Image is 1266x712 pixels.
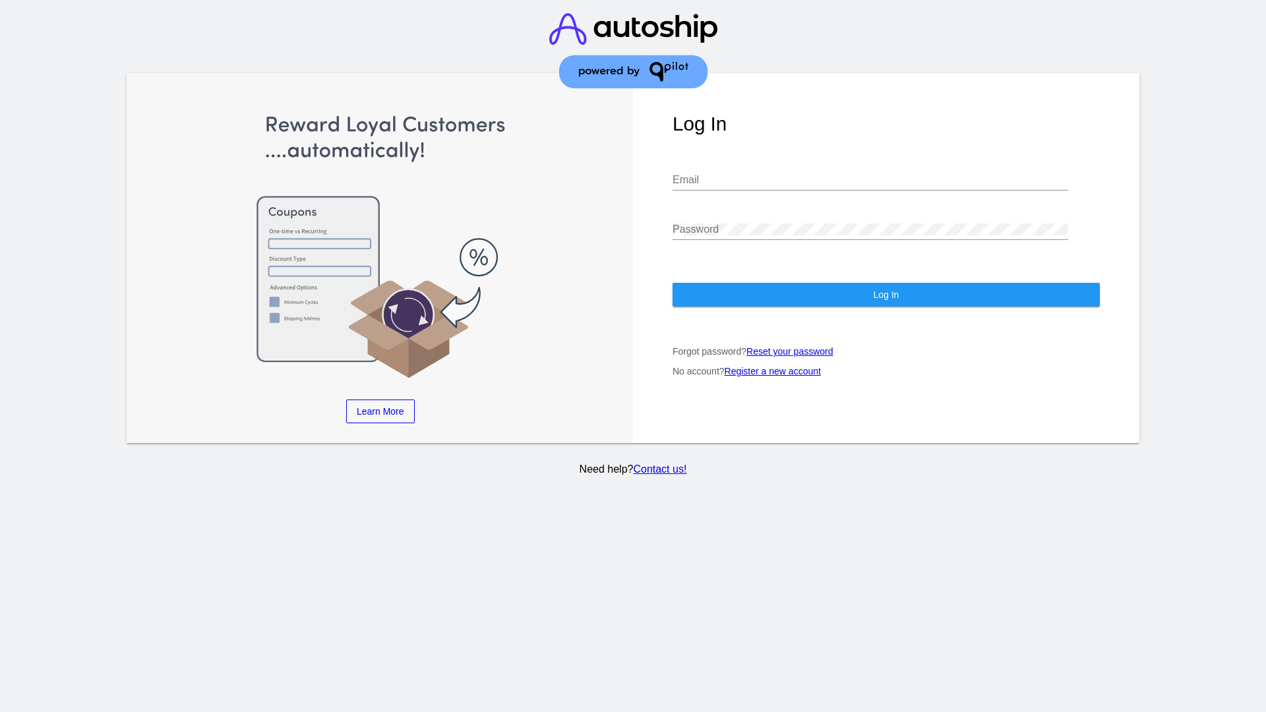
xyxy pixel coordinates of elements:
[873,289,899,300] span: Log In
[125,463,1142,475] p: Need help?
[673,113,1100,135] h1: Log In
[167,113,594,380] img: Apply Coupons Automatically to Scheduled Orders with QPilot
[357,406,404,417] span: Learn More
[725,366,821,376] a: Register a new account
[673,174,1068,186] input: Email
[746,346,833,357] a: Reset your password
[673,346,1100,357] p: Forgot password?
[346,400,415,423] a: Learn More
[633,463,686,475] a: Contact us!
[673,366,1100,376] p: No account?
[673,283,1100,307] button: Log In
